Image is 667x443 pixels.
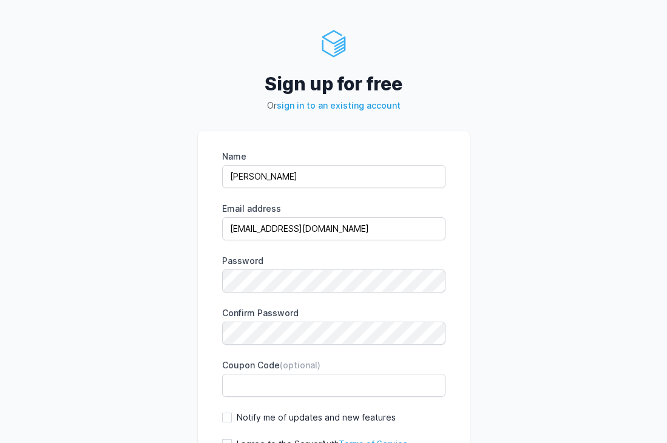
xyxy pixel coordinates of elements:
[222,307,445,319] label: Confirm Password
[222,359,445,371] label: Coupon Code
[237,411,396,424] label: Notify me of updates and new features
[222,203,445,215] label: Email address
[198,100,470,112] p: Or
[319,29,348,58] img: ServerAuth
[198,73,470,95] h2: Sign up for free
[277,100,401,110] a: sign in to an existing account
[222,255,445,267] label: Password
[222,150,445,163] label: Name
[280,360,320,370] span: (optional)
